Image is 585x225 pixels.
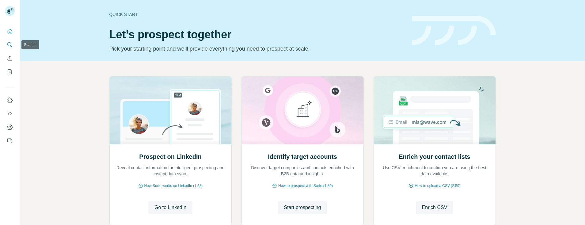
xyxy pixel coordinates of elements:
span: Start prospecting [284,204,321,211]
button: Dashboard [5,122,15,133]
p: Discover target companies and contacts enriched with B2B data and insights. [248,165,357,177]
img: Identify target accounts [241,76,364,144]
p: Pick your starting point and we’ll provide everything you need to prospect at scale. [109,44,405,53]
button: My lists [5,66,15,77]
span: How to prospect with Surfe (1:30) [278,183,333,189]
img: banner [412,16,496,46]
button: Use Surfe on LinkedIn [5,95,15,106]
h2: Prospect on LinkedIn [139,152,201,161]
button: Quick start [5,26,15,37]
h2: Identify target accounts [268,152,337,161]
span: Enrich CSV [422,204,447,211]
div: Quick start [109,11,405,17]
span: How to upload a CSV (2:59) [415,183,460,189]
p: Reveal contact information for intelligent prospecting and instant data sync. [116,165,225,177]
button: Feedback [5,135,15,146]
h2: Enrich your contact lists [399,152,470,161]
button: Go to LinkedIn [148,201,192,214]
button: Enrich CSV [5,53,15,64]
button: Enrich CSV [416,201,454,214]
button: Use Surfe API [5,108,15,119]
button: Start prospecting [278,201,327,214]
img: Enrich your contact lists [374,76,496,144]
button: Search [5,39,15,50]
span: How Surfe works on LinkedIn (1:58) [144,183,203,189]
h1: Let’s prospect together [109,29,405,41]
img: Prospect on LinkedIn [109,76,232,144]
span: Go to LinkedIn [154,204,186,211]
p: Use CSV enrichment to confirm you are using the best data available. [380,165,489,177]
